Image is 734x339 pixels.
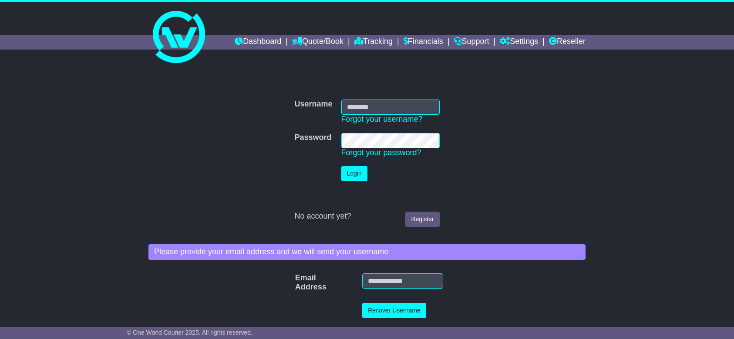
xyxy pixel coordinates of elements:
[549,35,586,50] a: Reseller
[404,35,443,50] a: Financials
[341,148,421,157] a: Forgot your password?
[291,273,306,292] label: Email Address
[341,166,367,181] button: Login
[341,115,423,123] a: Forgot your username?
[292,35,343,50] a: Quote/Book
[148,244,586,260] div: Please provide your email address and we will send your username
[405,212,439,227] a: Register
[454,35,489,50] a: Support
[294,100,332,109] label: Username
[500,35,538,50] a: Settings
[127,329,253,336] span: © One World Courier 2025. All rights reserved.
[235,35,281,50] a: Dashboard
[354,35,393,50] a: Tracking
[294,212,439,221] div: No account yet?
[362,303,426,318] button: Recover Username
[294,133,331,143] label: Password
